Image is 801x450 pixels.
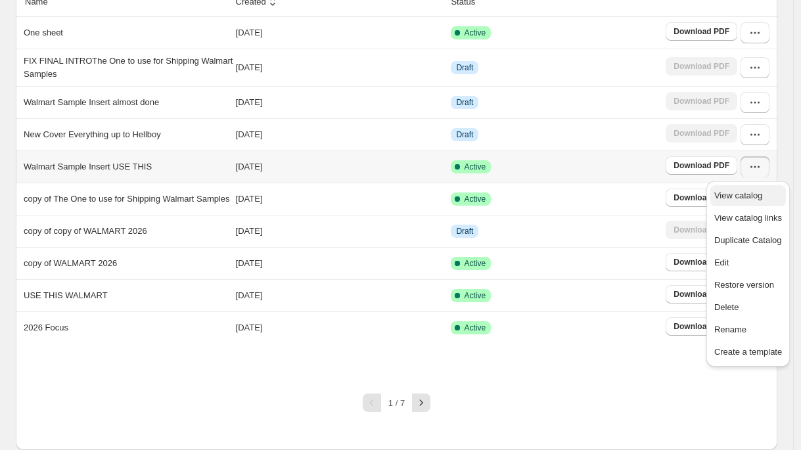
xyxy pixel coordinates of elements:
p: 2026 Focus [24,321,68,334]
span: Create a template [714,347,782,357]
td: [DATE] [232,49,447,86]
span: Active [464,28,486,38]
span: View catalog links [714,213,782,223]
td: [DATE] [232,311,447,344]
span: Rename [714,325,746,334]
span: Active [464,323,486,333]
span: View catalog [714,191,762,200]
span: Draft [456,129,473,140]
p: New Cover Everything up to Hellboy [24,128,161,141]
p: USE THIS WALMART [24,289,108,302]
span: Download PDF [674,289,729,300]
span: Active [464,194,486,204]
a: Download PDF [666,317,737,336]
p: FIX FINAL INTROThe One to use for Shipping Walmart Samples [24,55,233,81]
span: Duplicate Catalog [714,235,782,245]
span: Draft [456,62,473,73]
span: Download PDF [674,257,729,267]
a: Download PDF [666,22,737,41]
p: copy of copy of WALMART 2026 [24,225,147,238]
td: [DATE] [232,150,447,183]
span: Active [464,290,486,301]
p: copy of The One to use for Shipping Walmart Samples [24,192,230,206]
span: Active [464,258,486,269]
span: Download PDF [674,160,729,171]
span: Edit [714,258,729,267]
a: Download PDF [666,285,737,304]
span: Delete [714,302,739,312]
td: [DATE] [232,183,447,215]
td: [DATE] [232,118,447,150]
span: Active [464,162,486,172]
p: copy of WALMART 2026 [24,257,117,270]
span: Draft [456,226,473,236]
p: One sheet [24,26,63,39]
td: [DATE] [232,86,447,118]
td: [DATE] [232,247,447,279]
a: Download PDF [666,253,737,271]
a: Download PDF [666,156,737,175]
td: [DATE] [232,279,447,311]
span: Restore version [714,280,774,290]
p: Walmart Sample Insert almost done [24,96,159,109]
span: 1 / 7 [388,398,405,408]
td: [DATE] [232,17,447,49]
span: Download PDF [674,26,729,37]
span: Download PDF [674,321,729,332]
p: Walmart Sample Insert USE THIS [24,160,152,173]
span: Download PDF [674,192,729,203]
td: [DATE] [232,215,447,247]
a: Download PDF [666,189,737,207]
span: Draft [456,97,473,108]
